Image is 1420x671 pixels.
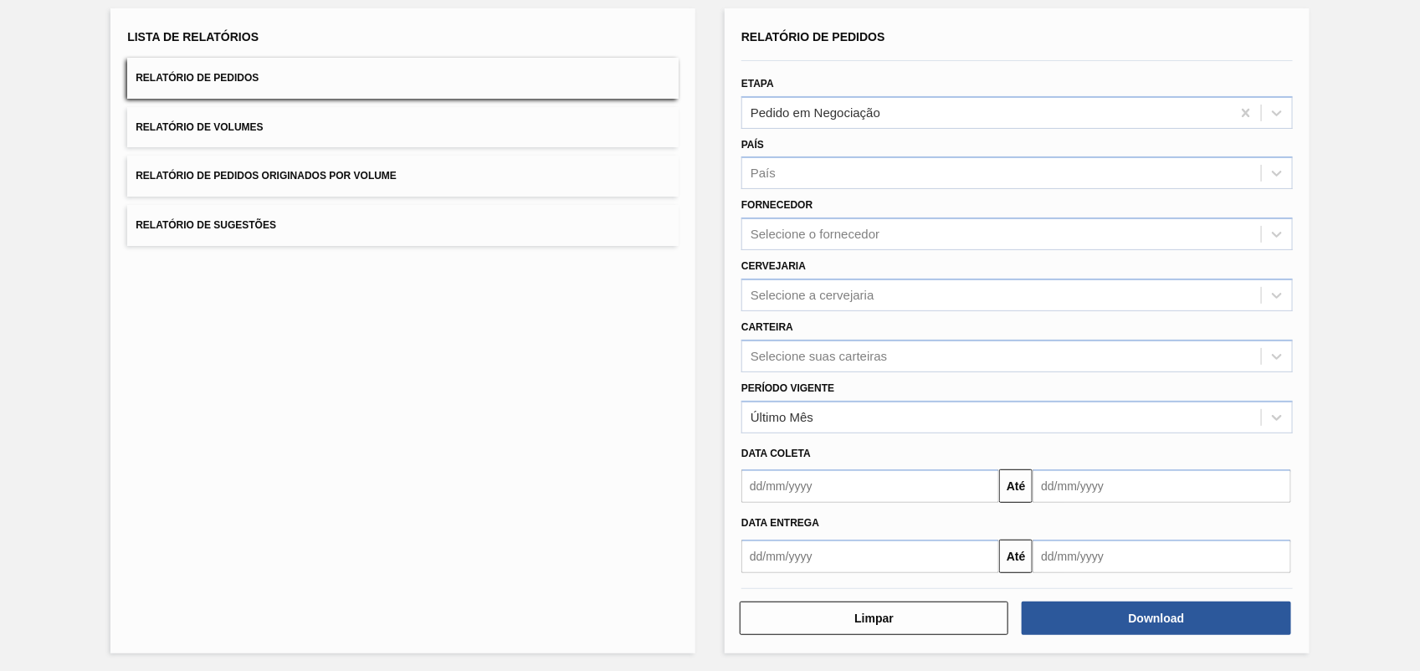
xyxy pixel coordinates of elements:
[741,517,819,529] span: Data entrega
[741,260,806,272] label: Cervejaria
[751,410,813,424] div: Último Mês
[741,30,885,44] span: Relatório de Pedidos
[127,107,679,148] button: Relatório de Volumes
[741,321,793,333] label: Carteira
[136,170,397,182] span: Relatório de Pedidos Originados por Volume
[1033,540,1290,573] input: dd/mm/yyyy
[999,469,1033,503] button: Até
[741,540,999,573] input: dd/mm/yyyy
[136,121,263,133] span: Relatório de Volumes
[741,448,811,459] span: Data coleta
[136,72,259,84] span: Relatório de Pedidos
[751,288,874,302] div: Selecione a cervejaria
[751,228,879,242] div: Selecione o fornecedor
[999,540,1033,573] button: Até
[136,219,276,231] span: Relatório de Sugestões
[127,205,679,246] button: Relatório de Sugestões
[1033,469,1290,503] input: dd/mm/yyyy
[1022,602,1290,635] button: Download
[127,58,679,99] button: Relatório de Pedidos
[127,156,679,197] button: Relatório de Pedidos Originados por Volume
[741,78,774,90] label: Etapa
[751,105,880,120] div: Pedido em Negociação
[741,139,764,151] label: País
[740,602,1008,635] button: Limpar
[751,349,887,363] div: Selecione suas carteiras
[741,382,834,394] label: Período Vigente
[751,166,776,181] div: País
[741,199,813,211] label: Fornecedor
[127,30,259,44] span: Lista de Relatórios
[741,469,999,503] input: dd/mm/yyyy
